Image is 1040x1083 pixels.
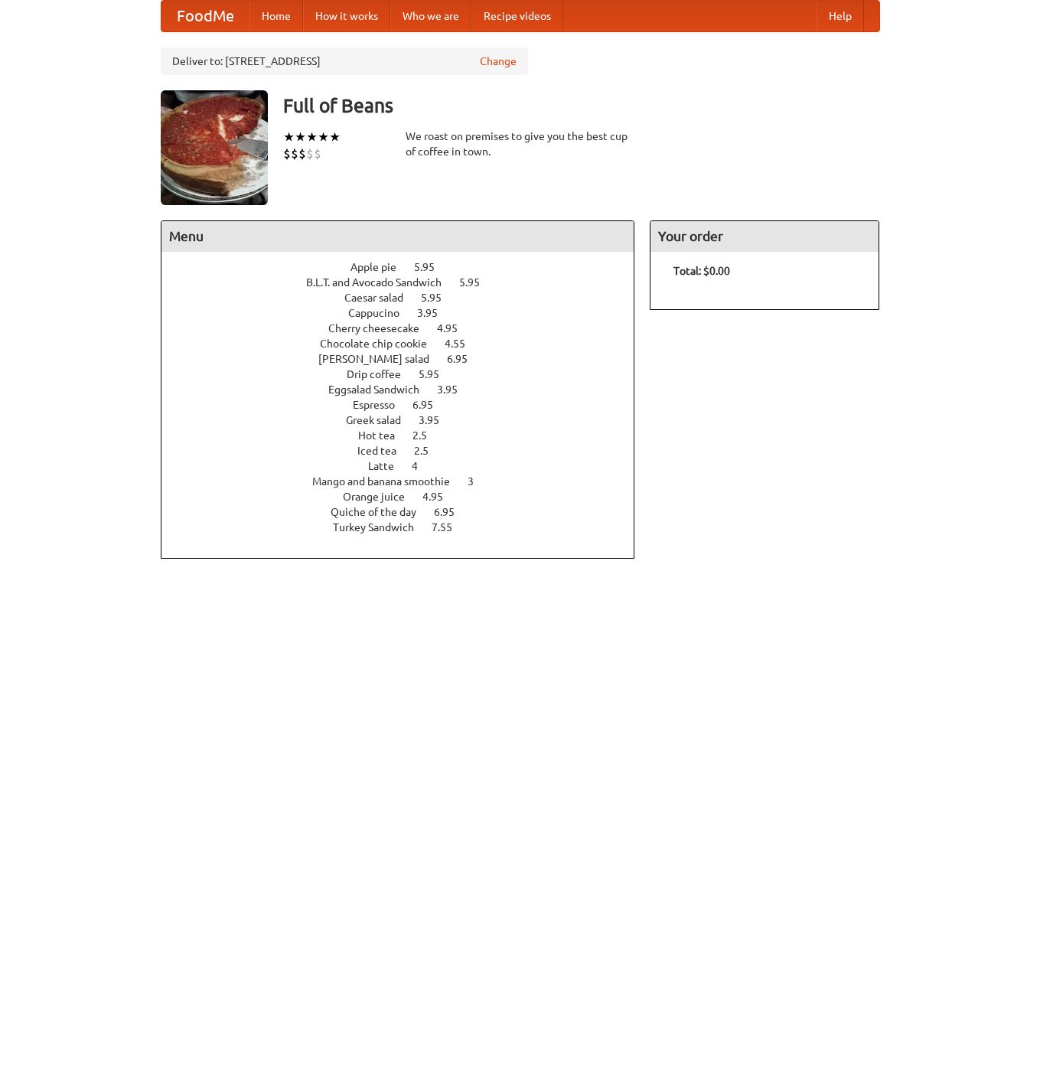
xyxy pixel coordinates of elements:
span: 6.95 [434,506,470,518]
span: Quiche of the day [331,506,432,518]
a: Latte 4 [368,460,446,472]
a: Cherry cheesecake 4.95 [328,322,486,334]
a: Recipe videos [471,1,563,31]
span: 4 [412,460,433,472]
span: 6.95 [447,353,483,365]
span: 5.95 [421,292,457,304]
span: 4.55 [445,338,481,350]
a: Iced tea 2.5 [357,445,457,457]
a: Eggsalad Sandwich 3.95 [328,383,486,396]
a: Help [817,1,864,31]
li: ★ [295,129,306,145]
span: 5.95 [414,261,450,273]
li: ★ [283,129,295,145]
h4: Your order [650,221,879,252]
span: 3.95 [417,307,453,319]
a: FoodMe [161,1,249,31]
a: Home [249,1,303,31]
li: ★ [306,129,318,145]
a: Change [480,54,517,69]
span: B.L.T. and Avocado Sandwich [306,276,457,289]
span: Cherry cheesecake [328,322,435,334]
a: Greek salad 3.95 [346,414,468,426]
span: Latte [368,460,409,472]
li: ★ [318,129,329,145]
a: Chocolate chip cookie 4.55 [320,338,494,350]
span: Iced tea [357,445,412,457]
span: Caesar salad [344,292,419,304]
a: Drip coffee 5.95 [347,368,468,380]
a: Cappucino 3.95 [348,307,466,319]
a: Orange juice 4.95 [343,491,471,503]
span: Drip coffee [347,368,416,380]
div: We roast on premises to give you the best cup of coffee in town. [406,129,635,159]
span: 5.95 [419,368,455,380]
span: [PERSON_NAME] salad [318,353,445,365]
b: Total: $0.00 [673,265,730,277]
a: Quiche of the day 6.95 [331,506,483,518]
li: $ [298,145,306,162]
h4: Menu [161,221,634,252]
a: B.L.T. and Avocado Sandwich 5.95 [306,276,508,289]
span: 4.95 [422,491,458,503]
a: How it works [303,1,390,31]
span: 5.95 [459,276,495,289]
a: [PERSON_NAME] salad 6.95 [318,353,496,365]
a: Turkey Sandwich 7.55 [333,521,481,533]
span: 3.95 [419,414,455,426]
a: Mango and banana smoothie 3 [312,475,502,488]
span: Eggsalad Sandwich [328,383,435,396]
span: 3.95 [437,383,473,396]
li: $ [283,145,291,162]
h3: Full of Beans [283,90,880,121]
a: Hot tea 2.5 [358,429,455,442]
span: Espresso [353,399,410,411]
a: Apple pie 5.95 [350,261,463,273]
span: Greek salad [346,414,416,426]
a: Espresso 6.95 [353,399,461,411]
li: $ [314,145,321,162]
span: Cappucino [348,307,415,319]
span: Orange juice [343,491,420,503]
span: Mango and banana smoothie [312,475,465,488]
span: Turkey Sandwich [333,521,429,533]
img: angular.jpg [161,90,268,205]
span: Apple pie [350,261,412,273]
span: 7.55 [432,521,468,533]
a: Caesar salad 5.95 [344,292,470,304]
span: 2.5 [412,429,442,442]
span: Chocolate chip cookie [320,338,442,350]
span: 4.95 [437,322,473,334]
span: 6.95 [412,399,448,411]
span: 2.5 [414,445,444,457]
span: 3 [468,475,489,488]
li: $ [306,145,314,162]
li: $ [291,145,298,162]
span: Hot tea [358,429,410,442]
a: Who we are [390,1,471,31]
div: Deliver to: [STREET_ADDRESS] [161,47,528,75]
li: ★ [329,129,341,145]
